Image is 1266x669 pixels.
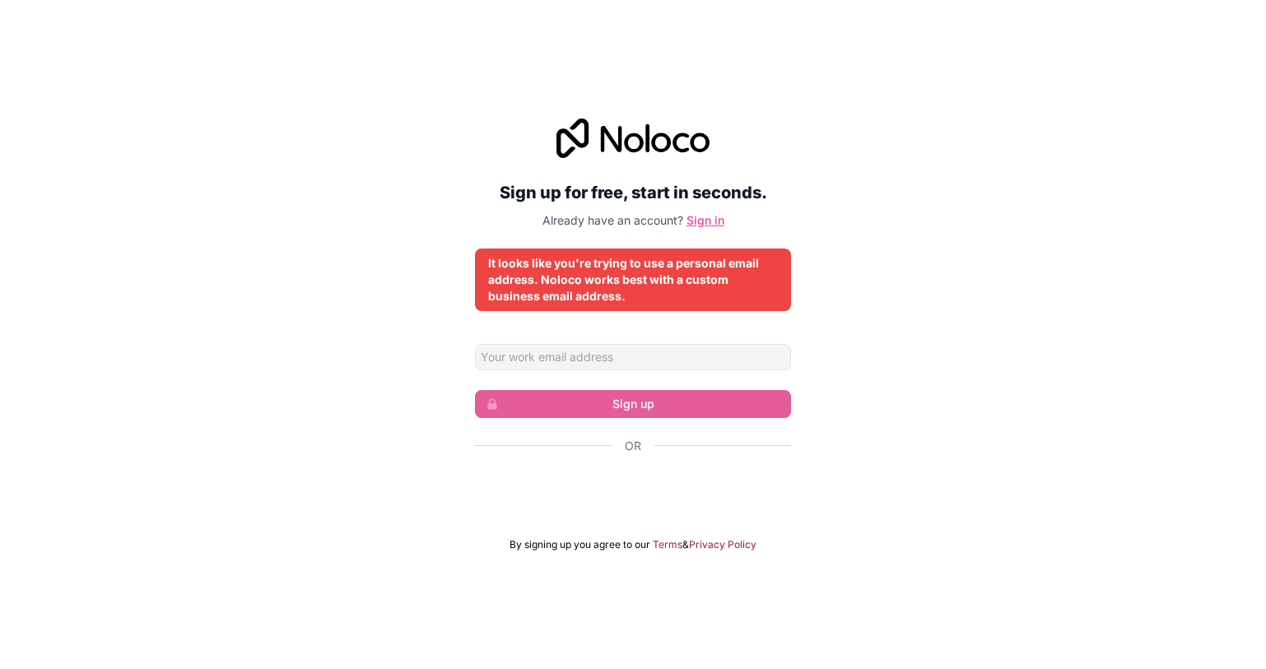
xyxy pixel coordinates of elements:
button: Sign up [475,390,791,418]
input: Email address [475,344,791,370]
span: Or [625,438,641,454]
span: & [682,538,689,551]
h2: Sign up for free, start in seconds. [475,178,791,207]
div: It looks like you're trying to use a personal email address. Noloco works best with a custom busi... [488,255,778,304]
span: By signing up you agree to our [510,538,650,551]
span: Already have an account? [542,213,683,227]
iframe: Кнопка "Войти с аккаунтом Google" [467,472,799,509]
a: Terms [653,538,682,551]
a: Sign in [687,213,724,227]
a: Privacy Policy [689,538,756,551]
